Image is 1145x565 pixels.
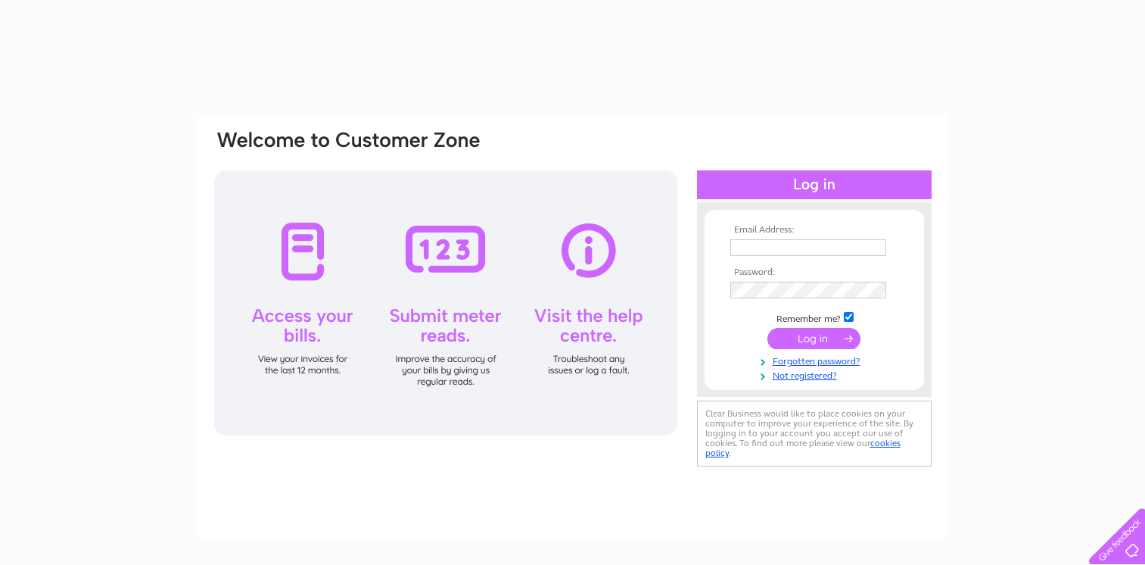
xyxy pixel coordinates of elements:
[727,225,902,236] th: Email Address:
[730,353,902,367] a: Forgotten password?
[730,367,902,382] a: Not registered?
[697,401,932,467] div: Clear Business would like to place cookies on your computer to improve your experience of the sit...
[705,438,901,458] a: cookies policy
[767,328,860,349] input: Submit
[727,267,902,278] th: Password:
[727,310,902,325] td: Remember me?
